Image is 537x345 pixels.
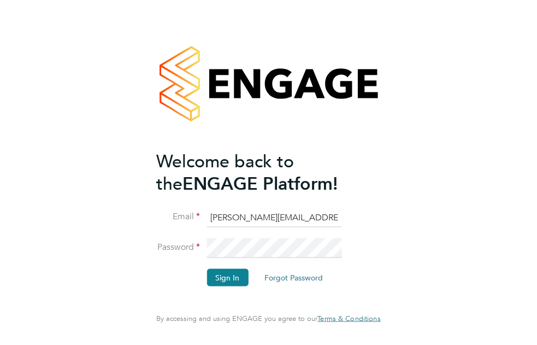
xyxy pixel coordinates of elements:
button: Sign In [206,268,248,286]
button: Forgot Password [256,268,332,286]
span: By accessing and using ENGAGE you agree to our [156,314,380,323]
label: Email [156,211,200,223]
span: Welcome back to the [156,150,294,194]
a: Terms & Conditions [317,314,380,323]
h2: ENGAGE Platform! [156,150,369,195]
label: Password [156,242,200,253]
input: Enter your work email... [206,208,341,227]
